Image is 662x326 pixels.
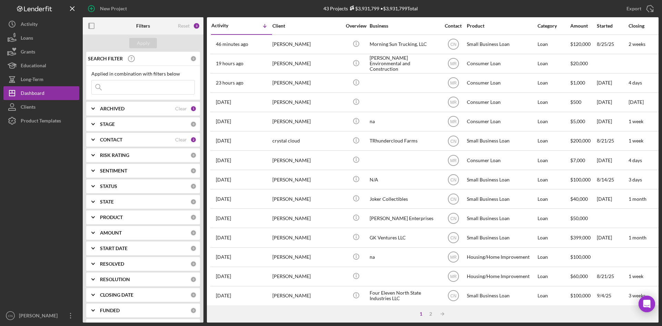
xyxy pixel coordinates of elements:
[3,309,79,323] button: CN[PERSON_NAME]
[100,152,129,158] b: RISK RATING
[83,2,134,16] button: New Project
[216,99,231,105] time: 2025-09-23 21:51
[100,292,133,298] b: CLOSING DATE
[597,23,628,29] div: Started
[272,35,341,53] div: [PERSON_NAME]
[88,56,123,61] b: SEARCH FILTER
[538,35,570,53] div: Loan
[629,157,642,163] time: 4 days
[538,170,570,189] div: Loan
[216,158,231,163] time: 2025-09-19 13:26
[570,196,588,202] span: $40,000
[467,248,536,266] div: Housing/Home Improvement
[100,215,123,220] b: PRODUCT
[21,45,35,60] div: Grants
[21,100,36,116] div: Clients
[597,170,628,189] div: 8/14/25
[211,23,242,28] div: Activity
[629,177,642,182] time: 3 days
[272,74,341,92] div: [PERSON_NAME]
[370,228,439,247] div: GK Ventures LLC
[570,118,585,124] span: $5,000
[323,6,418,11] div: 43 Projects • $3,931,799 Total
[100,2,127,16] div: New Project
[190,276,197,283] div: 0
[272,112,341,131] div: [PERSON_NAME]
[570,23,596,29] div: Amount
[620,2,659,16] button: Export
[570,138,591,144] span: $200,000
[570,157,585,163] span: $7,000
[216,177,231,182] time: 2025-09-19 11:50
[570,80,585,86] span: $1,000
[3,31,79,45] a: Loans
[467,132,536,150] div: Small Business Loan
[467,190,536,208] div: Small Business Loan
[216,254,231,260] time: 2025-09-17 15:41
[370,132,439,150] div: TRhundercloud Farms
[190,261,197,267] div: 0
[629,118,643,124] time: 1 week
[538,209,570,227] div: Loan
[639,296,655,312] div: Open Intercom Messenger
[190,168,197,174] div: 0
[21,59,46,74] div: Educational
[190,199,197,205] div: 0
[450,100,457,105] text: MR
[190,307,197,314] div: 0
[100,106,124,111] b: ARCHIVED
[538,93,570,111] div: Loan
[190,106,197,112] div: 1
[272,93,341,111] div: [PERSON_NAME]
[272,248,341,266] div: [PERSON_NAME]
[597,151,628,169] div: [DATE]
[450,236,456,240] text: CN
[570,41,591,47] span: $120,000
[190,292,197,298] div: 0
[467,228,536,247] div: Small Business Loan
[100,184,117,189] b: STATUS
[3,17,79,31] button: Activity
[21,31,33,47] div: Loans
[21,114,61,129] div: Product Templates
[467,93,536,111] div: Consumer Loan
[416,311,426,317] div: 1
[467,112,536,131] div: Consumer Loan
[100,168,127,174] b: SENTIMENT
[467,170,536,189] div: Small Business Loan
[100,121,115,127] b: STAGE
[597,74,628,92] div: [DATE]
[370,35,439,53] div: Morning Sun Trucking, LLC
[190,152,197,158] div: 0
[370,209,439,227] div: [PERSON_NAME] Enterprises
[272,55,341,73] div: [PERSON_NAME]
[3,100,79,114] button: Clients
[370,170,439,189] div: N/A
[538,248,570,266] div: Loan
[570,254,591,260] span: $100,000
[629,80,642,86] time: 4 days
[3,72,79,86] a: Long-Term
[348,6,379,11] div: $3,931,799
[597,267,628,286] div: 8/21/25
[272,267,341,286] div: [PERSON_NAME]
[538,228,570,247] div: Loan
[190,56,197,62] div: 0
[467,151,536,169] div: Consumer Loan
[570,215,588,221] span: $50,000
[570,293,591,298] span: $100,000
[450,61,457,66] text: MR
[272,170,341,189] div: [PERSON_NAME]
[100,277,130,282] b: RESOLUTION
[136,23,150,29] b: Filters
[597,112,628,131] div: [DATE]
[538,151,570,169] div: Loan
[3,86,79,100] button: Dashboard
[538,190,570,208] div: Loan
[100,308,120,313] b: FUNDED
[178,23,190,29] div: Reset
[21,86,44,102] div: Dashboard
[272,228,341,247] div: [PERSON_NAME]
